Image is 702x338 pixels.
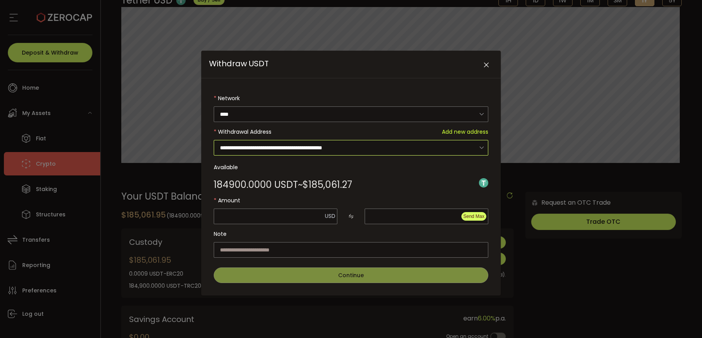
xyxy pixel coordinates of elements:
span: 184900.0000 USDT [214,180,298,189]
label: Network [214,90,488,106]
div: Withdraw USDT [201,51,501,296]
button: Continue [214,267,488,283]
span: USD [325,212,335,220]
label: Available [214,159,488,175]
iframe: Chat Widget [663,301,702,338]
span: Withdraw USDT [209,58,269,69]
button: Send Max [461,212,486,221]
span: Withdrawal Address [218,128,271,136]
div: ~ [214,180,352,189]
label: Note [214,226,488,242]
span: Continue [338,271,364,279]
label: Amount [214,193,488,208]
span: Add new address [442,124,488,140]
span: $185,061.27 [303,180,352,189]
button: Close [479,58,493,72]
span: Send Max [463,214,484,219]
